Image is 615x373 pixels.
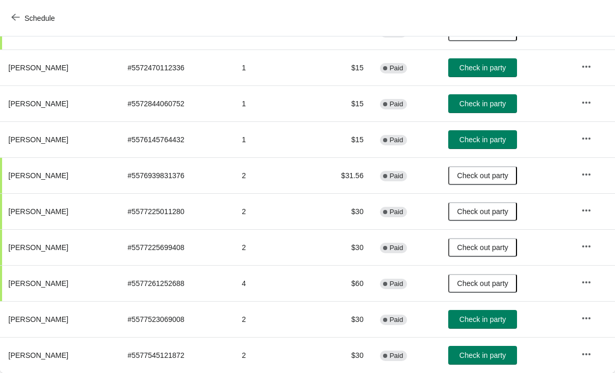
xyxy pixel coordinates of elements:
span: Paid [389,316,403,324]
span: Paid [389,208,403,216]
span: [PERSON_NAME] [8,100,68,108]
td: $30 [311,193,372,229]
span: Paid [389,244,403,252]
td: # 5572844060752 [119,85,233,121]
button: Check in party [448,346,517,365]
button: Check in party [448,310,517,329]
td: $15 [311,49,372,85]
td: $30 [311,301,372,337]
td: 4 [233,265,311,301]
button: Check out party [448,238,517,257]
span: [PERSON_NAME] [8,315,68,324]
span: [PERSON_NAME] [8,64,68,72]
span: Schedule [24,14,55,22]
span: Check out party [457,171,508,180]
span: Paid [389,64,403,72]
td: 2 [233,193,311,229]
td: $15 [311,85,372,121]
span: Check in party [459,351,506,359]
td: 2 [233,229,311,265]
td: # 5577261252688 [119,265,233,301]
span: [PERSON_NAME] [8,243,68,252]
td: 2 [233,301,311,337]
td: 1 [233,121,311,157]
td: 2 [233,337,311,373]
td: # 5577225699408 [119,229,233,265]
td: # 5572470112336 [119,49,233,85]
td: $15 [311,121,372,157]
button: Check out party [448,166,517,185]
span: Paid [389,100,403,108]
span: [PERSON_NAME] [8,351,68,359]
span: Check in party [459,135,506,144]
span: [PERSON_NAME] [8,279,68,288]
span: [PERSON_NAME] [8,207,68,216]
span: [PERSON_NAME] [8,135,68,144]
td: 1 [233,85,311,121]
span: Check in party [459,100,506,108]
span: Check out party [457,279,508,288]
td: 2 [233,157,311,193]
span: Paid [389,136,403,144]
span: Paid [389,280,403,288]
span: Paid [389,172,403,180]
span: Check out party [457,243,508,252]
button: Check in party [448,130,517,149]
span: Check out party [457,207,508,216]
button: Check out party [448,202,517,221]
td: # 5577545121872 [119,337,233,373]
span: [PERSON_NAME] [8,171,68,180]
span: Check in party [459,315,506,324]
td: # 5577523069008 [119,301,233,337]
td: 1 [233,49,311,85]
td: # 5576939831376 [119,157,233,193]
button: Check out party [448,274,517,293]
span: Check in party [459,64,506,72]
span: Paid [389,352,403,360]
td: # 5577225011280 [119,193,233,229]
button: Schedule [5,9,63,28]
td: $60 [311,265,372,301]
button: Check in party [448,58,517,77]
button: Check in party [448,94,517,113]
td: # 5576145764432 [119,121,233,157]
td: $30 [311,229,372,265]
td: $31.56 [311,157,372,193]
td: $30 [311,337,372,373]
